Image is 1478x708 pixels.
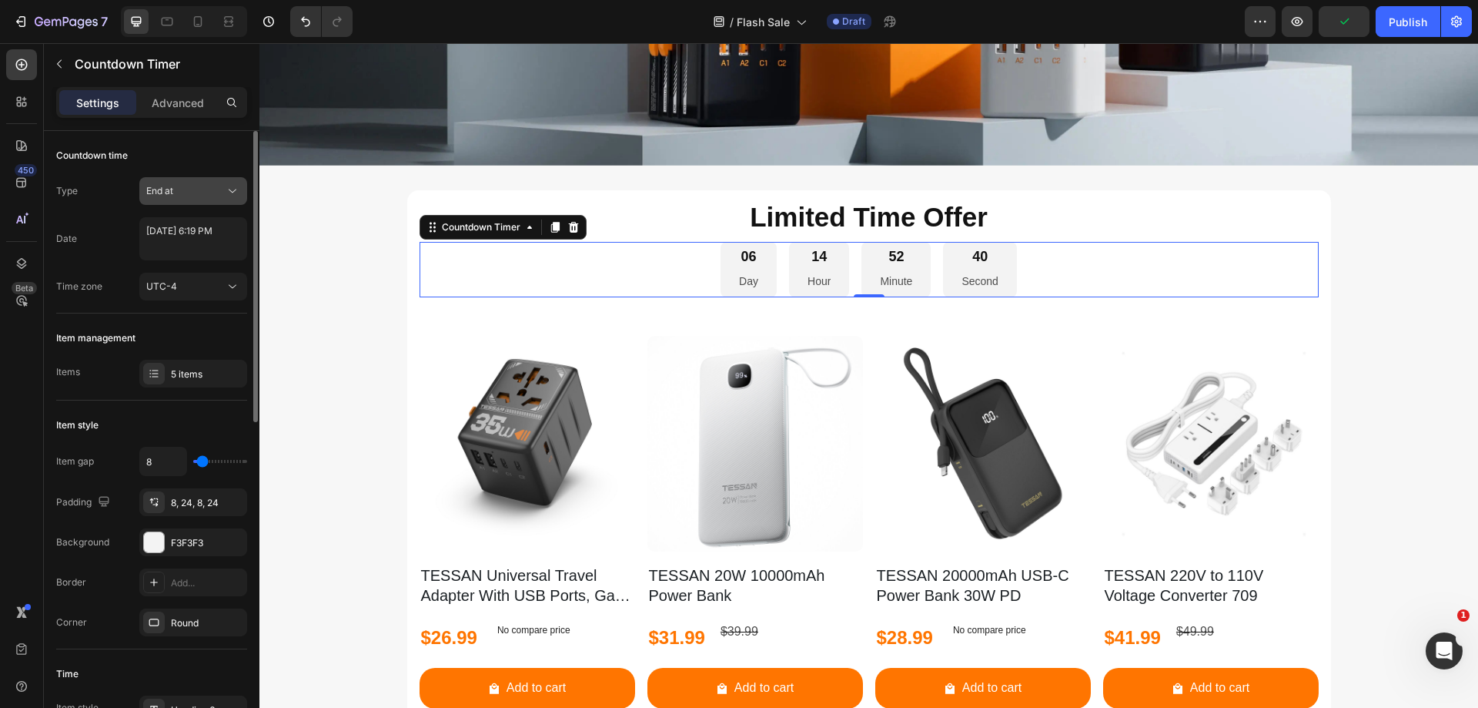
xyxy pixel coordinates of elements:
[160,293,376,508] a: TESSAN Universal Travel Adapter With USB Ports, GaN Fast Charging (Type C/G/A/I)
[915,576,956,602] div: $49.99
[548,229,571,248] p: Hour
[160,521,376,564] h2: TESSAN Universal Travel Adapter With USB Ports, GaN Fast Charging (Type C/G/A/I)
[12,282,37,294] div: Beta
[56,149,128,163] div: Countdown time
[56,365,80,379] div: Items
[702,229,738,248] p: Second
[56,418,99,432] div: Item style
[152,95,204,111] p: Advanced
[146,280,177,292] span: UTC-4
[548,205,571,223] div: 14
[56,232,77,246] div: Date
[844,293,1059,508] a: TESSAN 220V to 110V Voltage Converter 709
[490,159,728,189] strong: Limited Time Offer
[56,616,87,629] div: Corner
[616,625,831,666] button: Add to cart
[616,576,675,612] div: $28.99
[56,575,86,589] div: Border
[171,496,243,510] div: 8, 24, 8, 24
[290,6,353,37] div: Undo/Redo
[238,582,311,592] p: No compare price
[616,521,831,564] h2: TESSAN 20000mAh USB-C Power Bank 30W PD
[101,12,108,31] p: 7
[1426,633,1463,669] iframe: Intercom live chat
[388,625,604,666] button: Add to cart
[844,521,1059,564] h2: TESSAN 220V to 110V Voltage Converter 709
[139,177,247,205] button: End at
[388,576,447,612] div: $31.99
[480,229,499,248] p: Day
[388,521,604,564] h2: TESSAN 20W 10000mAh Power Bank
[6,6,115,37] button: 7
[139,273,247,300] button: UTC-4
[146,185,173,196] span: End at
[140,448,186,475] input: Auto
[179,177,264,191] div: Countdown Timer
[730,14,734,30] span: /
[844,576,903,612] div: $41.99
[620,205,653,223] div: 52
[1376,6,1440,37] button: Publish
[259,43,1478,708] iframe: Design area
[620,229,653,248] p: Minute
[171,367,243,381] div: 5 items
[703,634,762,656] div: Add to cart
[56,492,113,513] div: Padding
[56,455,94,468] div: Item gap
[616,293,831,508] a: TESSAN 20000mAh USB-C Power Bank 30W PD
[842,15,865,29] span: Draft
[76,95,119,111] p: Settings
[160,625,376,666] button: Add to cart
[15,164,37,176] div: 450
[171,616,243,630] div: Round
[75,55,241,73] p: Countdown Timer
[171,536,243,550] div: F3F3F3
[702,205,738,223] div: 40
[56,667,79,681] div: Time
[56,184,78,198] div: Type
[56,331,135,345] div: Item management
[1457,609,1470,622] span: 1
[480,205,499,223] div: 06
[844,625,1059,666] button: Add to cart
[171,576,243,590] div: Add...
[694,582,767,592] p: No compare price
[247,634,306,656] div: Add to cart
[931,634,990,656] div: Add to cart
[460,576,500,602] div: $39.99
[388,293,604,508] a: TESSAN 20W 10000mAh Power Bank
[160,576,219,612] div: $26.99
[56,280,102,294] div: Time zone
[56,535,109,549] div: Background
[475,634,534,656] div: Add to cart
[1389,14,1427,30] div: Publish
[737,14,790,30] span: Flash Sale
